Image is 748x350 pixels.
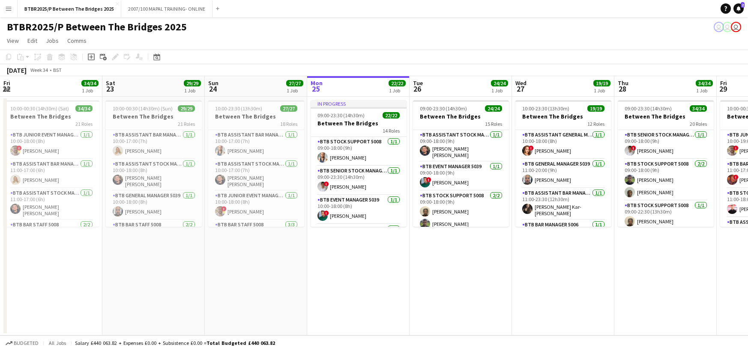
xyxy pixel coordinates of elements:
span: 09:00-23:30 (14h30m) [625,105,672,112]
button: 2007/100 MAPAL TRAINING- ONLINE [121,0,212,17]
div: 1 Job [389,87,405,94]
div: Salary £440 063.82 + Expenses £0.00 + Subsistence £0.00 = [75,340,275,346]
h1: BTBR2025/P Between The Bridges 2025 [7,21,187,33]
span: 29/29 [178,105,195,112]
app-card-role: BTB Event Manager 50391/109:00-18:00 (9h)![PERSON_NAME] [413,162,509,191]
app-card-role: BTB Event Manager 50391/110:00-18:00 (8h)![PERSON_NAME] [311,195,407,224]
app-card-role: BTB Stock support 50082/209:00-18:00 (9h)[PERSON_NAME][PERSON_NAME] [618,159,714,201]
span: 22/22 [383,112,400,119]
app-job-card: 10:00-00:30 (14h30m) (Sun)29/29Between The Bridges21 RolesBTB Assistant Bar Manager 50061/110:00-... [106,100,202,227]
app-job-card: 10:00-23:30 (13h30m)27/27Between The Bridges18 RolesBTB Assistant Bar Manager 50061/110:00-17:00 ... [208,100,304,227]
app-card-role: BTB Assistant Stock Manager 50061/111:00-17:00 (6h)[PERSON_NAME] [PERSON_NAME] [3,188,99,220]
app-job-card: In progress09:00-23:30 (14h30m)22/22Between The Bridges14 RolesBTB Stock support 50081/109:00-18:... [311,100,407,227]
app-card-role: BTB Stock support 50081/109:00-18:00 (9h)[PERSON_NAME] [311,137,407,166]
app-job-card: 10:00-23:30 (13h30m)19/19Between The Bridges12 RolesBTB Assistant General Manager 50061/110:00-18... [515,100,611,227]
span: 14 Roles [383,128,400,134]
span: 19/19 [587,105,604,112]
span: 22/22 [389,80,406,86]
div: 1 Job [594,87,610,94]
span: 10:00-23:30 (13h30m) [522,105,569,112]
span: 25 [309,84,323,94]
span: 24/24 [485,105,502,112]
span: 10:00-00:30 (14h30m) (Sun) [113,105,173,112]
span: 28 [616,84,628,94]
span: 27/27 [280,105,297,112]
app-card-role: BTB Bar Staff 50082/2 [106,220,202,261]
span: ! [529,145,534,151]
span: Tue [413,79,423,87]
a: View [3,35,22,46]
span: 34/34 [696,80,713,86]
span: 2 [741,2,745,8]
div: In progress [311,100,407,107]
app-card-role: BTB Bar Staff 50082/2 [3,220,99,261]
app-card-role: BTB Junior Event Manager 50391/110:00-18:00 (8h)![PERSON_NAME] [3,130,99,159]
span: Fri [3,79,10,87]
app-card-role: BTB Assistant General Manager 50061/110:00-18:00 (8h)![PERSON_NAME] [515,130,611,159]
button: Budgeted [4,338,40,348]
div: 1 Job [287,87,303,94]
app-card-role: BTB Senior Stock Manager 50061/109:00-18:00 (9h)![PERSON_NAME] [618,130,714,159]
app-card-role: BTB Assistant Bar Manager 50061/110:00-17:00 (7h)[PERSON_NAME] [208,130,304,159]
app-card-role: BTB Bar Staff 50083/3 [208,220,304,274]
div: BST [53,67,62,73]
app-card-role: BTB General Manager 50391/110:00-18:00 (8h)[PERSON_NAME] [106,191,202,220]
h3: Between The Bridges [311,119,407,127]
h3: Between The Bridges [3,113,99,120]
span: All jobs [47,340,68,346]
span: 26 [412,84,423,94]
app-card-role: BTB Junior Event Manager 50391/110:00-18:00 (8h)![PERSON_NAME] [208,191,304,220]
span: 09:00-23:30 (14h30m) [420,105,467,112]
h3: Between The Bridges [106,113,202,120]
span: Edit [27,37,37,44]
div: 1 Job [696,87,712,94]
span: 21 Roles [178,121,195,127]
app-card-role: BTB Senior Stock Manager 50061/109:00-23:30 (14h30m)![PERSON_NAME] [311,166,407,195]
span: 34/34 [75,105,93,112]
span: 10:00-00:30 (14h30m) (Sat) [10,105,69,112]
div: [DATE] [7,66,27,74]
a: Jobs [42,35,62,46]
span: 21 Roles [75,121,93,127]
app-user-avatar: Amy Cane [731,22,741,32]
a: Edit [24,35,41,46]
div: 1 Job [184,87,200,94]
span: Fri [720,79,727,87]
span: 20 Roles [690,121,707,127]
span: 18 Roles [280,121,297,127]
app-card-role: BTB Assistant Bar Manager 50061/1 [311,224,407,256]
div: 1 Job [491,87,508,94]
span: 27 [514,84,527,94]
span: ! [733,175,739,180]
app-card-role: BTB Assistant Stock Manager 50061/110:00-18:00 (8h)[PERSON_NAME] [PERSON_NAME] [106,159,202,191]
a: 2 [733,3,744,14]
app-card-role: BTB Stock support 50081/109:00-22:30 (13h30m)[PERSON_NAME] [618,201,714,230]
app-user-avatar: Amy Cane [714,22,724,32]
span: Total Budgeted £440 063.82 [206,340,275,346]
button: BTBR2025/P Between The Bridges 2025 [18,0,121,17]
h3: Between The Bridges [208,113,304,120]
app-card-role: BTB Assistant Stock Manager 50061/109:00-18:00 (9h)[PERSON_NAME] [PERSON_NAME] [413,130,509,162]
span: 29 [719,84,727,94]
span: ! [221,206,227,211]
div: 10:00-00:30 (14h30m) (Sat)34/34Between The Bridges21 RolesBTB Junior Event Manager 50391/110:00-1... [3,100,99,227]
app-job-card: 09:00-23:30 (14h30m)24/24Between The Bridges15 RolesBTB Assistant Stock Manager 50061/109:00-18:0... [413,100,509,227]
span: 12 Roles [587,121,604,127]
span: ! [733,145,739,151]
app-job-card: 09:00-23:30 (14h30m)34/34Between The Bridges20 RolesBTB Senior Stock Manager 50061/109:00-18:00 (... [618,100,714,227]
span: 34/34 [81,80,99,86]
span: Thu [618,79,628,87]
span: ! [426,177,431,182]
span: 19/19 [593,80,610,86]
span: Comms [67,37,87,44]
app-card-role: BTB Stock support 50082/209:00-18:00 (9h)[PERSON_NAME][PERSON_NAME] [413,191,509,232]
span: Wed [515,79,527,87]
span: 15 Roles [485,121,502,127]
span: Sat [106,79,115,87]
span: 09:00-23:30 (14h30m) [317,112,365,119]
